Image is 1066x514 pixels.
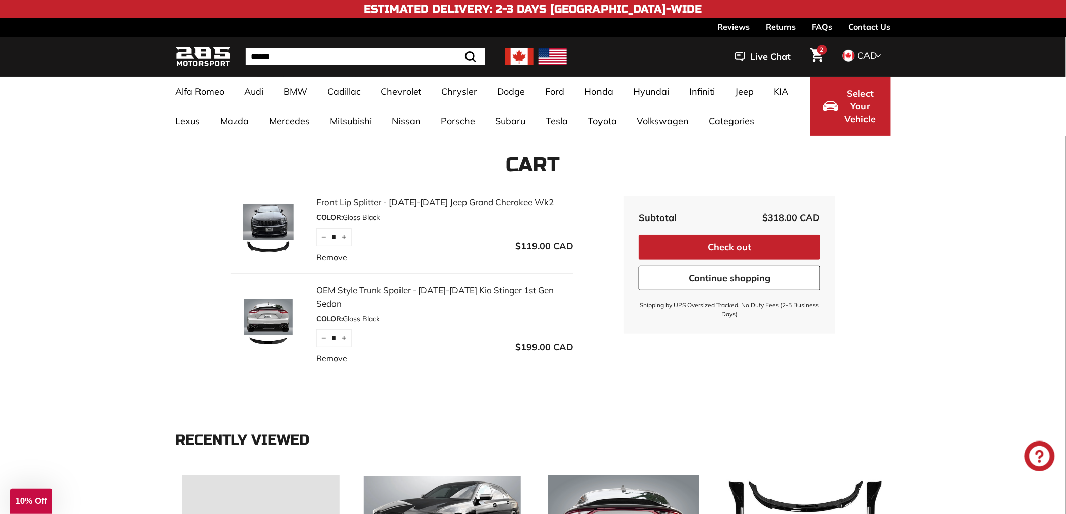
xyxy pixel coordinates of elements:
div: Gloss Black [316,314,573,324]
a: Mitsubishi [320,106,382,136]
a: Subaru [485,106,536,136]
a: Infiniti [679,77,725,106]
a: Porsche [431,106,485,136]
input: Search [246,48,485,65]
span: 2 [820,46,824,53]
span: $119.00 CAD [515,240,573,252]
a: Contact Us [849,18,891,35]
button: Increase item quantity by one [337,329,352,347]
span: 10% Off [15,496,47,506]
small: Shipping by UPS Oversized Tracked, No Duty Fees (2-5 Business Days) [639,301,820,319]
button: Reduce item quantity by one [316,329,331,347]
img: OEM Style Trunk Spoiler - 2018-2023 Kia Stinger 1st Gen Sedan [231,299,306,349]
span: Live Chat [750,50,791,63]
button: Increase item quantity by one [337,228,352,246]
a: FAQs [812,18,833,35]
a: Returns [766,18,796,35]
span: COLOR: [316,213,343,222]
a: Lexus [165,106,210,136]
a: OEM Style Trunk Spoiler - [DATE]-[DATE] Kia Stinger 1st Gen Sedan [316,284,573,310]
a: Categories [699,106,764,136]
a: Cart [804,40,830,74]
a: Mazda [210,106,259,136]
a: Dodge [487,77,535,106]
h1: Cart [175,154,891,176]
a: Reviews [717,18,750,35]
a: Mercedes [259,106,320,136]
a: Ford [535,77,574,106]
a: Chrysler [431,77,487,106]
a: Remove [316,352,347,364]
a: Jeep [725,77,764,106]
a: Cadillac [317,77,371,106]
a: Tesla [536,106,578,136]
a: Continue shopping [639,266,820,291]
span: COLOR: [316,314,343,323]
a: Honda [574,77,623,106]
a: Hyundai [623,77,679,106]
a: Volkswagen [627,106,699,136]
a: KIA [764,77,798,106]
button: Live Chat [722,44,804,69]
span: $318.00 CAD [762,212,820,224]
button: Select Your Vehicle [810,77,891,136]
span: Select Your Vehicle [843,87,878,126]
a: Alfa Romeo [165,77,234,106]
div: 10% Off [10,489,52,514]
div: Subtotal [639,211,677,225]
span: $199.00 CAD [515,341,573,353]
button: Reduce item quantity by one [316,228,331,246]
a: Nissan [382,106,431,136]
button: Check out [639,235,820,260]
div: Recently viewed [175,432,891,448]
a: Audi [234,77,274,106]
a: Remove [316,251,347,263]
h4: Estimated Delivery: 2-3 Days [GEOGRAPHIC_DATA]-Wide [364,3,702,15]
a: Toyota [578,106,627,136]
div: Gloss Black [316,212,573,223]
inbox-online-store-chat: Shopify online store chat [1022,441,1058,474]
img: Logo_285_Motorsport_areodynamics_components [175,45,231,69]
a: BMW [274,77,317,106]
a: Front Lip Splitter - [DATE]-[DATE] Jeep Grand Cherokee Wk2 [316,196,573,209]
span: CAD [858,50,877,61]
img: Front Lip Splitter - 2014-2020 Jeep Grand Cherokee Wk2 [231,204,306,255]
a: Chevrolet [371,77,431,106]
